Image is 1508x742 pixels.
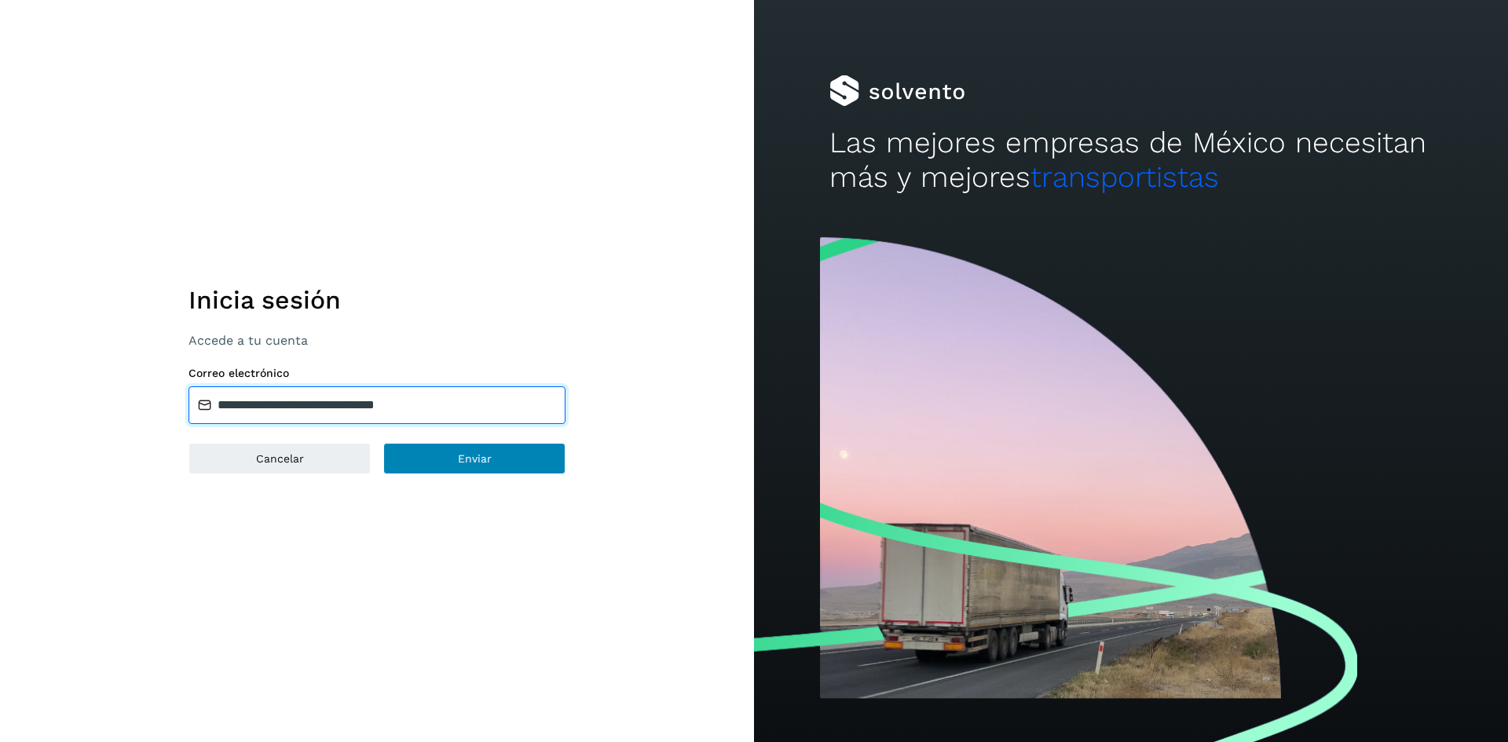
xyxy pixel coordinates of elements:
span: Cancelar [256,453,304,464]
p: Accede a tu cuenta [188,333,565,348]
span: Enviar [458,453,492,464]
button: Enviar [383,443,565,474]
span: transportistas [1030,160,1219,194]
button: Cancelar [188,443,371,474]
label: Correo electrónico [188,367,565,380]
h1: Inicia sesión [188,285,565,315]
h2: Las mejores empresas de México necesitan más y mejores [829,126,1433,196]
